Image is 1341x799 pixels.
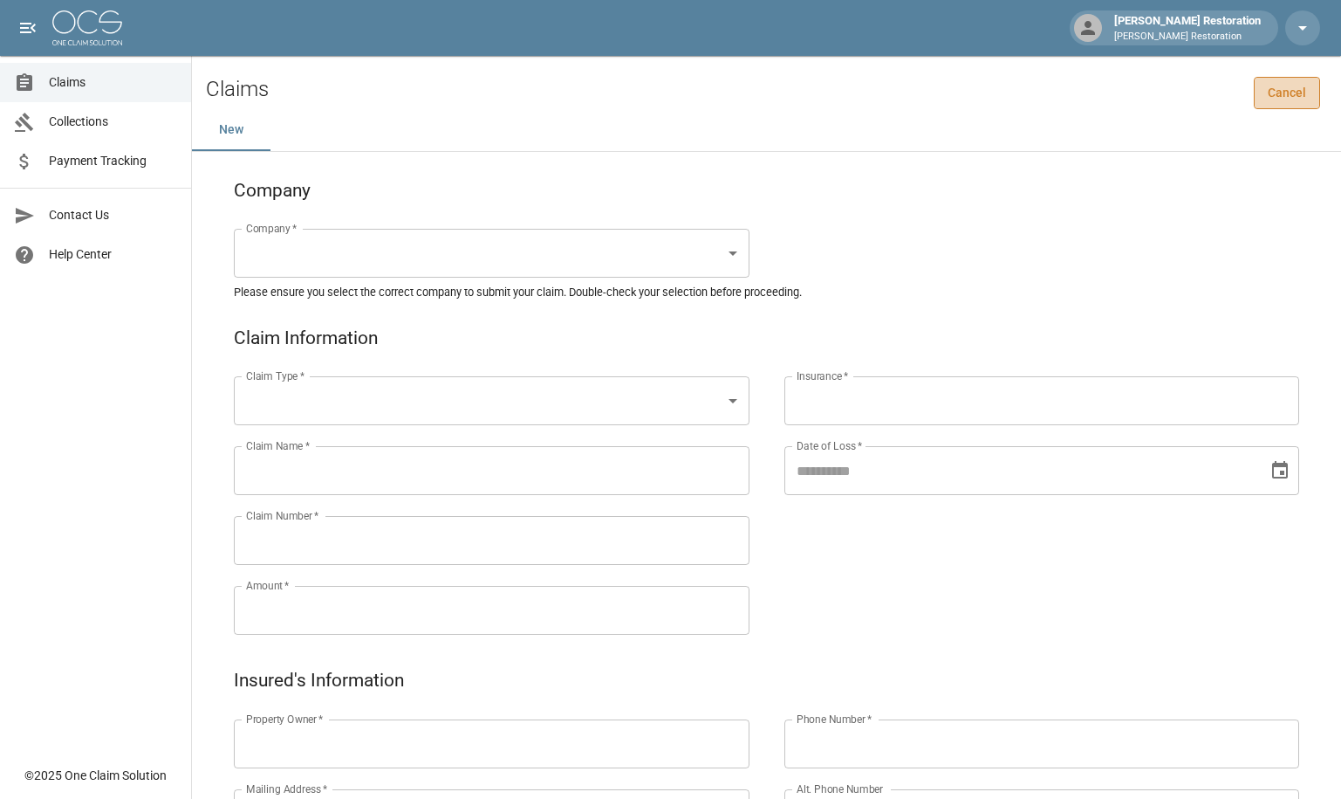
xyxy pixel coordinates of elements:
[206,77,269,102] h2: Claims
[49,113,177,131] span: Collections
[797,712,872,727] label: Phone Number
[234,285,1299,300] h5: Please ensure you select the correct company to submit your claim. Double-check your selection be...
[192,109,1341,151] div: dynamic tabs
[1114,30,1261,45] p: [PERSON_NAME] Restoration
[192,109,270,151] button: New
[1107,12,1268,44] div: [PERSON_NAME] Restoration
[49,73,177,92] span: Claims
[24,767,167,784] div: © 2025 One Claim Solution
[246,712,324,727] label: Property Owner
[246,578,290,593] label: Amount
[246,782,327,796] label: Mailing Address
[246,221,298,236] label: Company
[797,369,848,383] label: Insurance
[246,369,304,383] label: Claim Type
[49,152,177,170] span: Payment Tracking
[1262,453,1297,488] button: Choose date
[52,10,122,45] img: ocs-logo-white-transparent.png
[49,206,177,224] span: Contact Us
[49,245,177,264] span: Help Center
[246,438,310,453] label: Claim Name
[1254,77,1320,109] a: Cancel
[10,10,45,45] button: open drawer
[246,508,318,523] label: Claim Number
[797,782,883,796] label: Alt. Phone Number
[797,438,862,453] label: Date of Loss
